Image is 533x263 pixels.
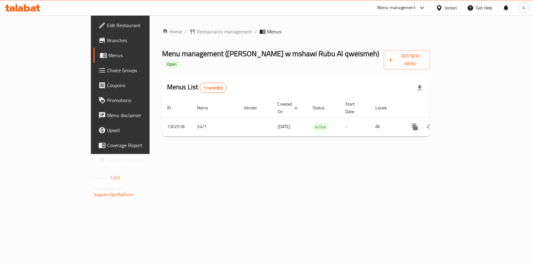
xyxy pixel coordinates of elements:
a: Branches [93,33,180,48]
span: Promotions [107,97,175,104]
h2: Menus List [167,82,227,93]
span: Choice Groups [107,67,175,74]
span: Coupons [107,82,175,89]
span: Created On [278,100,300,115]
span: Name [197,104,216,112]
a: Promotions [93,93,180,108]
span: Branches [107,37,175,44]
span: A [522,4,525,11]
span: Menus [267,28,281,35]
div: Menu-management [377,4,416,12]
a: Support.OpsPlatform [94,191,134,199]
button: Change Status [422,119,437,134]
span: Start Date [345,100,363,115]
a: Restaurants management [189,28,252,35]
td: All [370,117,402,136]
span: Vendor [244,104,265,112]
span: Coverage Report [107,141,175,149]
span: Edit Restaurant [107,22,175,29]
span: Grocery Checklist [107,156,175,164]
a: Coverage Report [93,138,180,153]
span: 1 record(s) [200,85,226,91]
span: Locale [375,104,395,112]
button: Add New Menu [384,50,430,70]
span: Get support on: [94,184,123,192]
span: Restaurants management [197,28,252,35]
td: 24/7 [192,117,239,136]
div: Jordan [445,4,457,11]
a: Choice Groups [93,63,180,78]
span: Menus [108,52,175,59]
a: Coupons [93,78,180,93]
li: / [185,28,187,35]
li: / [255,28,257,35]
span: 1.0.0 [110,174,120,182]
span: Add New Menu [389,52,425,68]
table: enhanced table [162,98,472,136]
span: Active [313,123,328,131]
a: Menus [93,48,180,63]
td: - [340,117,370,136]
span: Upsell [107,127,175,134]
div: Export file [412,80,427,95]
span: Status [313,104,333,112]
a: Grocery Checklist [93,153,180,168]
span: ID [167,104,179,112]
span: Menu management ( [PERSON_NAME] w mshawi Rubu Al qweismeh ) [162,47,379,61]
span: Version: [94,174,109,182]
span: [DATE] [278,122,290,131]
a: Upsell [93,123,180,138]
div: Total records count [200,83,227,93]
a: Menu disclaimer [93,108,180,123]
button: more [407,119,422,134]
th: Actions [402,98,472,117]
span: Menu disclaimer [107,112,175,119]
nav: breadcrumb [162,28,430,35]
a: Edit Restaurant [93,18,180,33]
